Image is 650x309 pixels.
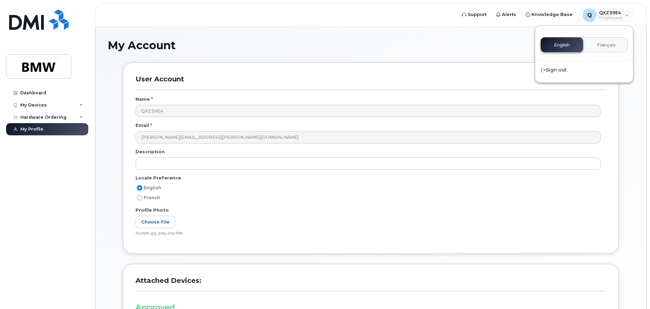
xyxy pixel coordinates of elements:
label: Choose File [136,216,175,228]
label: Locale Preference [136,175,181,181]
input: English [137,185,142,191]
label: Profile Photo [136,207,169,213]
span: English [144,185,161,190]
h3: Attached Devices: [136,276,606,291]
div: Sign out [535,64,633,76]
label: Email * [136,122,152,129]
span: Français [597,42,616,48]
label: Description [136,149,165,155]
iframe: Messenger Launcher [620,279,645,304]
div: Accepts jpg, jpeg, png files [136,231,601,236]
input: French [137,195,142,200]
span: French [144,195,160,200]
label: Name * [136,96,153,102]
h3: User Account [136,75,606,90]
h1: My Account [108,39,634,51]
